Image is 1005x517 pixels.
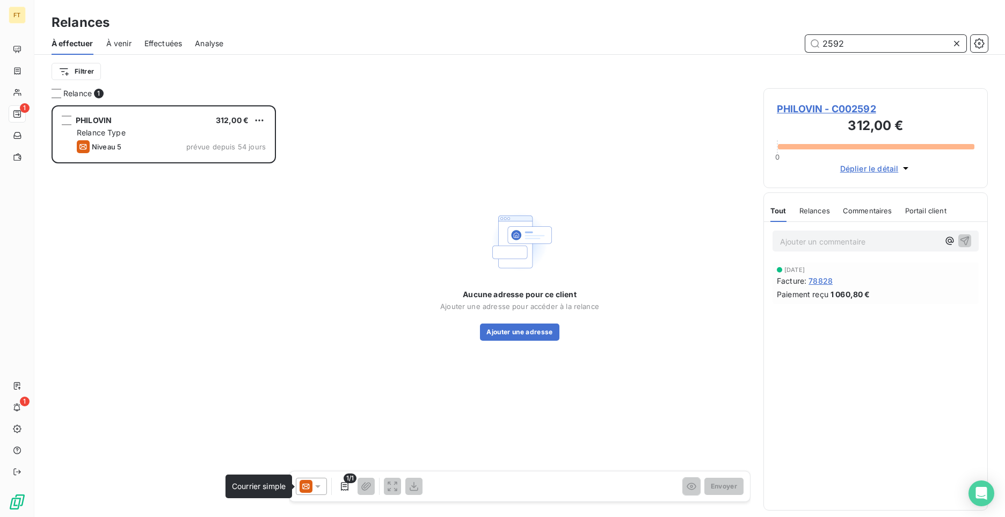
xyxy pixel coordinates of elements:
span: À venir [106,38,132,49]
span: Commentaires [843,206,892,215]
span: Ajouter une adresse pour accéder à la relance [440,302,599,311]
h3: 312,00 € [777,116,974,138]
button: Filtrer [52,63,101,80]
span: À effectuer [52,38,93,49]
span: 1 060,80 € [831,289,870,300]
span: Facture : [777,275,806,286]
div: FT [9,6,26,24]
span: 1 [94,89,104,98]
span: Aucune adresse pour ce client [463,289,576,300]
button: Ajouter une adresse [480,324,559,341]
span: Déplier le détail [840,163,899,174]
span: 1/1 [344,473,356,483]
span: Niveau 5 [92,142,121,151]
span: 1 [20,103,30,113]
span: 78828 [809,275,833,286]
span: PHILOVIN - C002592 [777,102,974,116]
div: Open Intercom Messenger [968,480,994,506]
button: Déplier le détail [837,162,915,175]
span: Relance [63,88,92,99]
span: Effectuées [144,38,183,49]
span: prévue depuis 54 jours [186,142,266,151]
div: grid [52,105,276,517]
span: Portail client [905,206,946,215]
span: Tout [770,206,786,215]
input: Rechercher [805,35,966,52]
span: [DATE] [784,267,805,273]
span: 1 [20,397,30,406]
span: Relances [799,206,830,215]
span: Courrier simple [232,482,286,491]
button: Envoyer [704,478,744,495]
span: Analyse [195,38,223,49]
img: Empty state [485,207,554,276]
h3: Relances [52,13,110,32]
span: PHILOVIN [76,116,112,125]
img: Logo LeanPay [9,493,26,511]
span: Paiement reçu [777,289,828,300]
span: 0 [775,153,780,161]
span: 312,00 € [216,116,249,125]
span: Relance Type [77,128,126,137]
